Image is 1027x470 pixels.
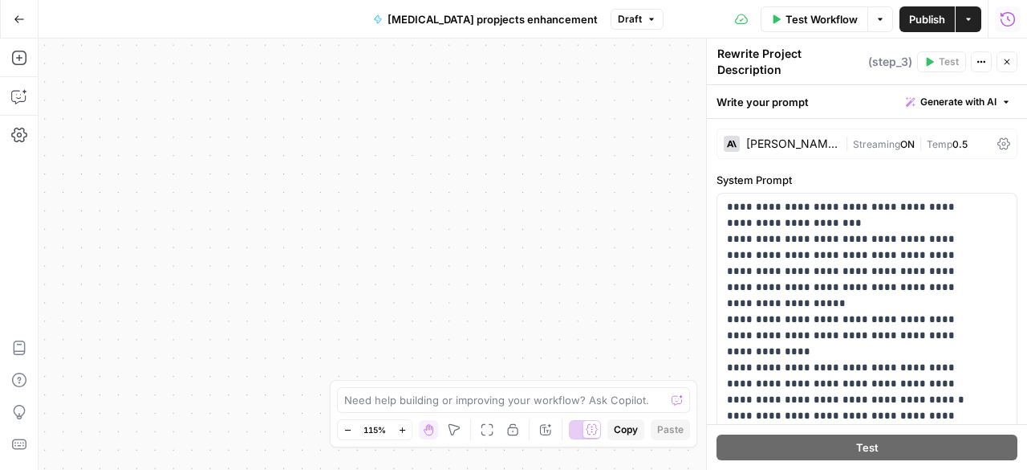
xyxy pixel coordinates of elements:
[899,92,1017,112] button: Generate with AI
[900,138,915,150] span: ON
[657,423,684,437] span: Paste
[915,135,927,151] span: |
[845,135,853,151] span: |
[746,138,838,149] div: [PERSON_NAME] 4
[707,85,1027,118] div: Write your prompt
[927,138,952,150] span: Temp
[607,419,644,440] button: Copy
[856,439,879,456] span: Test
[868,54,912,70] span: ( step_3 )
[651,419,690,440] button: Paste
[717,46,864,78] textarea: Rewrite Project Description
[614,423,638,437] span: Copy
[388,11,598,27] span: [MEDICAL_DATA] propjects enhancement
[363,6,607,32] button: [MEDICAL_DATA] propjects enhancement
[785,11,858,27] span: Test Workflow
[716,172,1017,188] label: System Prompt
[909,11,945,27] span: Publish
[920,95,997,109] span: Generate with AI
[899,6,955,32] button: Publish
[363,423,386,436] span: 115%
[611,9,664,30] button: Draft
[716,435,1017,460] button: Test
[952,138,968,150] span: 0.5
[618,12,642,27] span: Draft
[917,51,966,72] button: Test
[853,138,900,150] span: Streaming
[939,55,959,69] span: Test
[761,6,867,32] button: Test Workflow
